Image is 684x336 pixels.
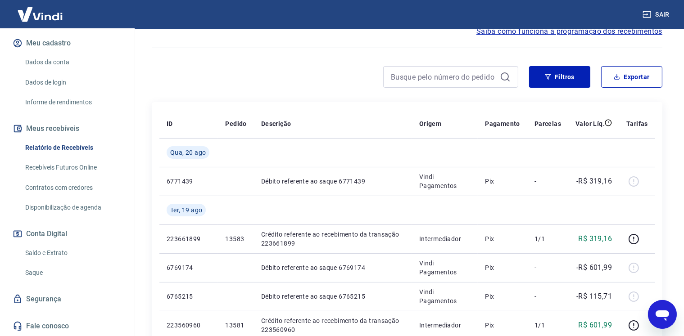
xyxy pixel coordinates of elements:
p: Pix [485,263,520,272]
p: Pagamento [485,119,520,128]
p: 13583 [225,234,246,243]
p: R$ 601,99 [579,320,612,331]
span: Ter, 19 ago [170,206,202,215]
img: Vindi [11,0,69,28]
p: -R$ 601,99 [576,262,612,273]
button: Filtros [529,66,590,88]
a: Dados da conta [22,53,124,72]
p: Intermediador [419,321,471,330]
p: 6771439 [167,177,211,186]
p: Pix [485,292,520,301]
a: Contratos com credores [22,179,124,197]
p: Vindi Pagamentos [419,287,471,305]
a: Relatório de Recebíveis [22,139,124,157]
p: Valor Líq. [575,119,605,128]
p: Débito referente ao saque 6765215 [261,292,405,301]
p: Tarifas [626,119,648,128]
p: R$ 319,16 [579,233,612,244]
p: Débito referente ao saque 6771439 [261,177,405,186]
button: Meus recebíveis [11,119,124,139]
p: -R$ 319,16 [576,176,612,187]
p: - [535,292,561,301]
input: Busque pelo número do pedido [391,70,496,84]
a: Dados de login [22,73,124,92]
a: Disponibilização de agenda [22,198,124,217]
p: Pix [485,321,520,330]
button: Exportar [601,66,662,88]
a: Fale conosco [11,316,124,336]
p: Origem [419,119,441,128]
p: 6765215 [167,292,211,301]
p: Pix [485,234,520,243]
iframe: Botão para abrir a janela de mensagens [648,300,677,329]
p: - [535,263,561,272]
p: Pix [485,177,520,186]
p: ID [167,119,173,128]
a: Saque [22,264,124,282]
p: Pedido [225,119,246,128]
p: Crédito referente ao recebimento da transação 223560960 [261,316,405,334]
a: Segurança [11,289,124,309]
p: 6769174 [167,263,211,272]
p: Parcelas [535,119,561,128]
p: Crédito referente ao recebimento da transação 223661899 [261,230,405,248]
p: Débito referente ao saque 6769174 [261,263,405,272]
p: 223661899 [167,234,211,243]
p: Vindi Pagamentos [419,172,471,190]
a: Informe de rendimentos [22,93,124,112]
button: Sair [641,6,673,23]
p: 1/1 [535,321,561,330]
p: 1/1 [535,234,561,243]
button: Meu cadastro [11,33,124,53]
p: Intermediador [419,234,471,243]
p: Descrição [261,119,291,128]
p: 13581 [225,321,246,330]
p: - [535,177,561,186]
p: -R$ 115,71 [576,291,612,302]
button: Conta Digital [11,224,124,244]
p: 223560960 [167,321,211,330]
p: Vindi Pagamentos [419,259,471,277]
a: Saldo e Extrato [22,244,124,262]
a: Recebíveis Futuros Online [22,158,124,177]
a: Saiba como funciona a programação dos recebimentos [476,26,662,37]
span: Qua, 20 ago [170,148,206,157]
